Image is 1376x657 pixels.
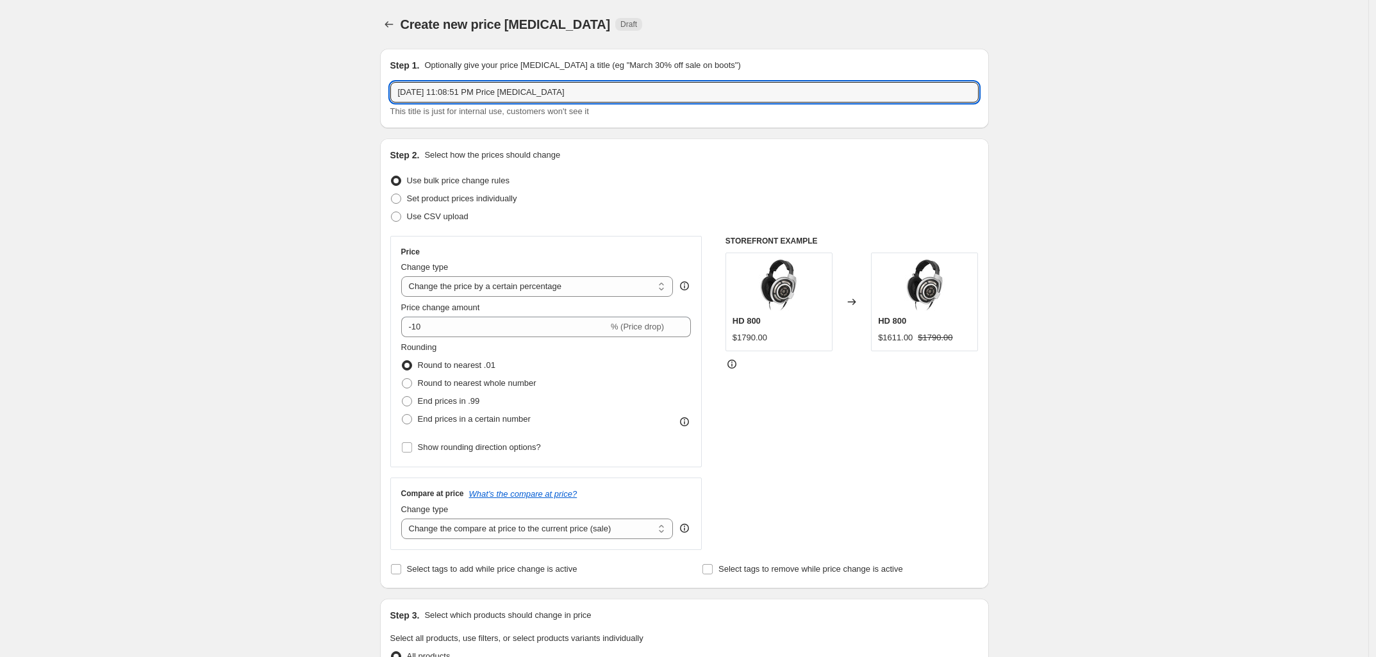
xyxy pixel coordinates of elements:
span: Use bulk price change rules [407,176,510,185]
span: Rounding [401,342,437,352]
div: $1790.00 [733,331,767,344]
span: HD 800 [733,316,761,326]
button: What's the compare at price? [469,489,577,499]
h2: Step 3. [390,609,420,622]
h2: Step 2. [390,149,420,162]
span: Show rounding direction options? [418,442,541,452]
span: Round to nearest whole number [418,378,536,388]
span: HD 800 [878,316,906,326]
h2: Step 1. [390,59,420,72]
input: 30% off holiday sale [390,82,979,103]
h6: STOREFRONT EXAMPLE [725,236,979,246]
span: Use CSV upload [407,212,468,221]
p: Select how the prices should change [424,149,560,162]
div: $1611.00 [878,331,913,344]
span: End prices in .99 [418,396,480,406]
span: Price change amount [401,303,480,312]
img: 78c66a1b8945dde1a9ca67fa0a368962a09d83eb_80x.jpg [753,260,804,311]
span: Set product prices individually [407,194,517,203]
span: This title is just for internal use, customers won't see it [390,106,589,116]
input: -15 [401,317,608,337]
span: End prices in a certain number [418,414,531,424]
span: Change type [401,504,449,514]
span: Select tags to add while price change is active [407,564,577,574]
button: Price change jobs [380,15,398,33]
span: Round to nearest .01 [418,360,495,370]
span: Create new price [MEDICAL_DATA] [401,17,611,31]
h3: Compare at price [401,488,464,499]
span: % (Price drop) [611,322,664,331]
span: Change type [401,262,449,272]
span: Select tags to remove while price change is active [718,564,903,574]
span: Draft [620,19,637,29]
strike: $1790.00 [918,331,952,344]
div: help [678,522,691,535]
p: Select which products should change in price [424,609,591,622]
p: Optionally give your price [MEDICAL_DATA] a title (eg "March 30% off sale on boots") [424,59,740,72]
img: 78c66a1b8945dde1a9ca67fa0a368962a09d83eb_80x.jpg [899,260,950,311]
span: Select all products, use filters, or select products variants individually [390,633,643,643]
h3: Price [401,247,420,257]
div: help [678,279,691,292]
